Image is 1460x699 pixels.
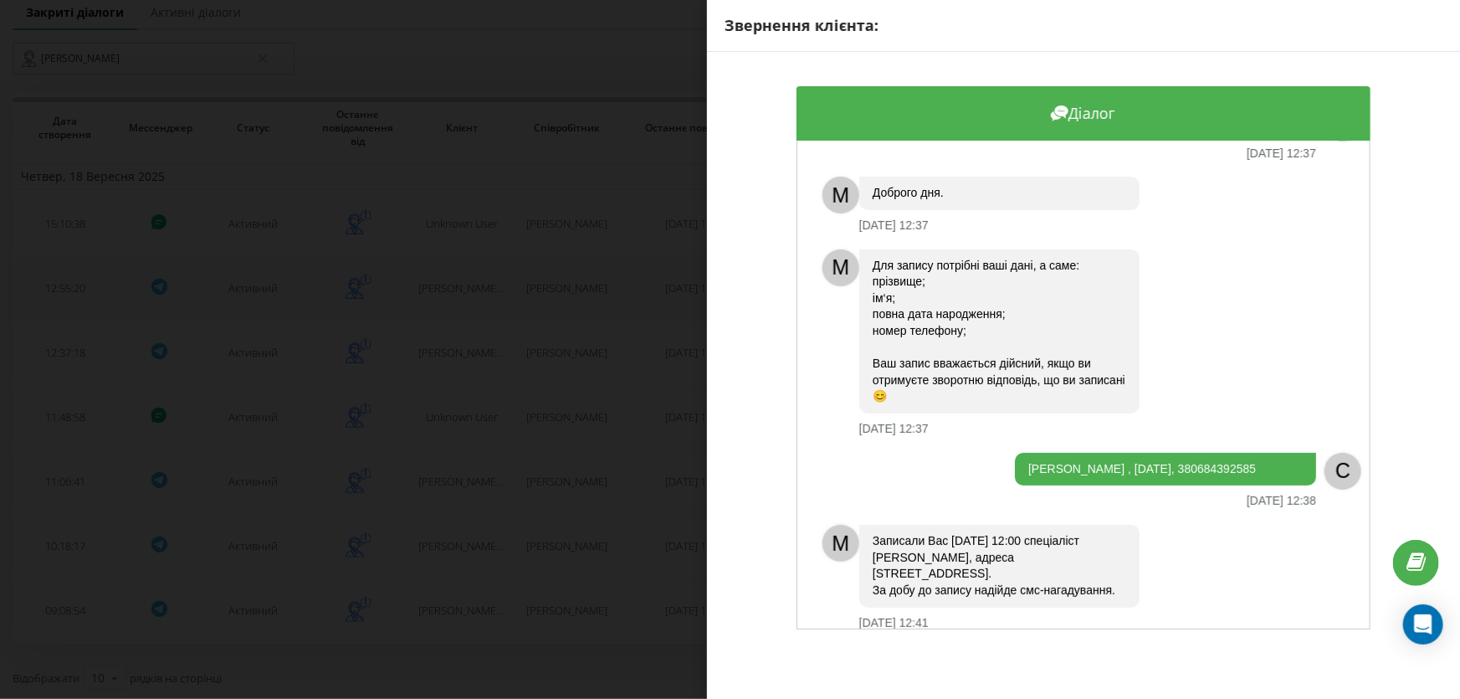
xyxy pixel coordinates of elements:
div: C [1324,453,1361,490]
div: Звернення клієнта: [725,15,1442,37]
div: [DATE] 12:38 [1247,494,1316,508]
div: Open Intercom Messenger [1403,604,1443,645]
div: [DATE] 12:37 [859,422,929,436]
div: M [822,525,859,562]
div: M [822,177,859,213]
div: [PERSON_NAME] , [DATE], 380684392585 [1015,453,1316,486]
div: M [822,249,859,286]
div: [DATE] 12:37 [859,218,929,233]
div: [DATE] 12:41 [859,616,929,630]
div: Діалог [797,86,1370,141]
div: Для запису потрібні ваші дані, а саме: прізвище; ім‘я; повна дата народження; номер телефону; Ваш... [859,249,1140,414]
div: Записали Вас [DATE] 12:00 спеціаліст [PERSON_NAME], адреса [STREET_ADDRESS]. За добу до запису на... [859,525,1140,607]
div: [DATE] 12:37 [1247,146,1316,161]
div: Доброго дня. [859,177,1140,210]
